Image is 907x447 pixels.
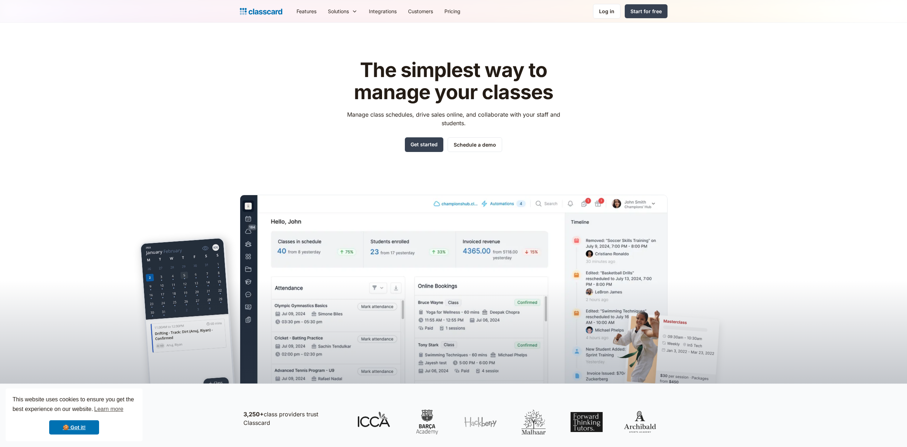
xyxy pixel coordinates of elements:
a: Features [291,3,322,19]
div: Start for free [630,7,662,15]
div: Log in [599,7,614,15]
a: dismiss cookie message [49,420,99,435]
div: Solutions [322,3,363,19]
p: Manage class schedules, drive sales online, and collaborate with your staff and students. [340,110,567,127]
a: Customers [402,3,439,19]
a: Get started [405,137,443,152]
a: Integrations [363,3,402,19]
strong: 3,250+ [243,411,264,418]
h1: The simplest way to manage your classes [340,59,567,103]
a: Start for free [625,4,668,18]
a: Pricing [439,3,466,19]
a: Log in [593,4,620,19]
span: This website uses cookies to ensure you get the best experience on our website. [12,395,136,415]
a: learn more about cookies [93,404,124,415]
div: cookieconsent [6,388,143,441]
div: Solutions [328,7,349,15]
a: home [240,6,282,16]
a: Schedule a demo [448,137,502,152]
p: class providers trust Classcard [243,410,343,427]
